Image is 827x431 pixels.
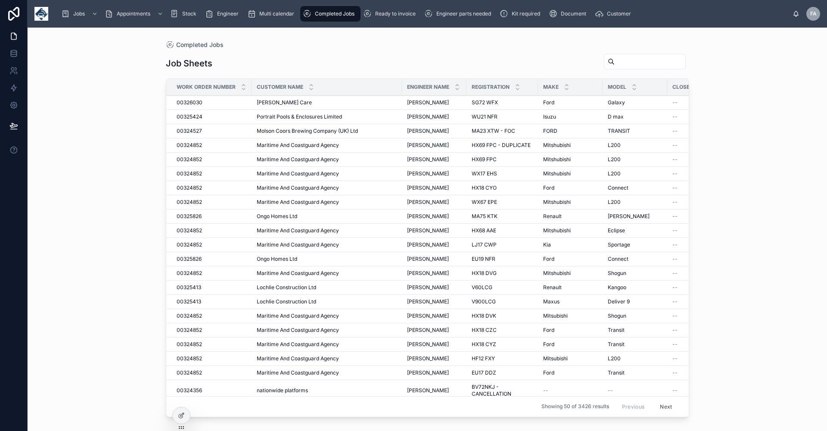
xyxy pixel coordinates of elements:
[407,113,461,120] a: [PERSON_NAME]
[672,156,735,163] a: --
[407,355,461,362] a: [PERSON_NAME]
[608,298,662,305] a: Deliver 9
[608,227,662,234] a: Eclipse
[543,213,597,220] a: Renault
[543,113,597,120] a: Isuzu
[672,184,735,191] a: --
[608,270,626,277] span: Shogun
[177,327,246,334] a: 00324852
[407,184,461,191] a: [PERSON_NAME]
[257,312,397,319] a: Maritime And Coastguard Agency
[177,298,246,305] a: 00325413
[257,99,397,106] a: [PERSON_NAME] Care
[472,327,497,334] span: HX18 CZC
[177,355,246,362] a: 00324852
[672,213,678,220] span: --
[472,369,496,376] span: EU17 DDZ
[608,241,630,248] span: Sportage
[672,355,678,362] span: --
[375,10,416,17] span: Ready to invoice
[177,142,202,149] span: 00324852
[472,213,497,220] span: MA75 KTK
[543,270,571,277] span: Mitshubishi
[177,327,202,334] span: 00324852
[543,99,597,106] a: Ford
[608,170,621,177] span: L200
[55,4,793,23] div: scrollable content
[177,270,246,277] a: 00324852
[177,99,202,106] span: 00326030
[177,113,202,120] span: 00325424
[257,213,297,220] span: Ongo Homes Ltd
[407,284,461,291] a: [PERSON_NAME]
[117,10,150,17] span: Appointments
[472,184,533,191] a: HX18 CYO
[177,369,202,376] span: 00324852
[672,355,735,362] a: --
[472,355,533,362] a: HF12 FXY
[543,327,597,334] a: Ford
[257,298,316,305] span: Lochlie Construction Ltd
[608,256,662,262] a: Connect
[672,270,678,277] span: --
[177,199,246,206] a: 00324852
[672,99,735,106] a: --
[177,213,202,220] span: 00325826
[177,256,246,262] a: 00325826
[257,184,339,191] span: Maritime And Coastguard Agency
[472,213,533,220] a: MA75 KTK
[59,6,102,22] a: Jobs
[177,256,202,262] span: 00325826
[608,156,621,163] span: L200
[543,227,571,234] span: Mitshubishi
[257,369,397,376] a: Maritime And Coastguard Agency
[472,312,533,319] a: HX18 DVK
[202,6,245,22] a: Engineer
[472,256,495,262] span: EU19 NFR
[472,199,497,206] span: WX67 EPE
[177,312,202,319] span: 00324852
[608,199,662,206] a: L200
[608,142,662,149] a: L200
[543,241,597,248] a: Kia
[257,156,339,163] span: Maritime And Coastguard Agency
[407,312,449,319] span: [PERSON_NAME]
[543,184,554,191] span: Ford
[177,128,202,134] span: 00324527
[543,99,554,106] span: Ford
[543,256,597,262] a: Ford
[177,227,202,234] span: 00324852
[472,270,497,277] span: HX18 DVG
[407,213,461,220] a: [PERSON_NAME]
[177,99,246,106] a: 00326030
[543,213,562,220] span: Renault
[300,6,361,22] a: Completed Jobs
[608,156,662,163] a: L200
[177,170,246,177] a: 00324852
[472,170,533,177] a: WX17 EHS
[177,369,246,376] a: 00324852
[543,170,571,177] span: Mitshubishi
[672,256,678,262] span: --
[257,156,397,163] a: Maritime And Coastguard Agency
[177,213,246,220] a: 00325826
[543,241,551,248] span: Kia
[407,128,449,134] span: [PERSON_NAME]
[543,256,554,262] span: Ford
[257,241,339,248] span: Maritime And Coastguard Agency
[257,213,397,220] a: Ongo Homes Ltd
[177,341,246,348] a: 00324852
[472,113,497,120] span: WU21 NFR
[73,10,85,17] span: Jobs
[257,327,397,334] a: Maritime And Coastguard Agency
[472,99,533,106] a: SG72 WFX
[608,327,662,334] a: Transit
[407,99,461,106] a: [PERSON_NAME]
[177,156,202,163] span: 00324852
[177,199,202,206] span: 00324852
[177,142,246,149] a: 00324852
[472,270,533,277] a: HX18 DVG
[472,142,533,149] a: HX69 FPC - DUPLICATE
[177,298,201,305] span: 00325413
[177,113,246,120] a: 00325424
